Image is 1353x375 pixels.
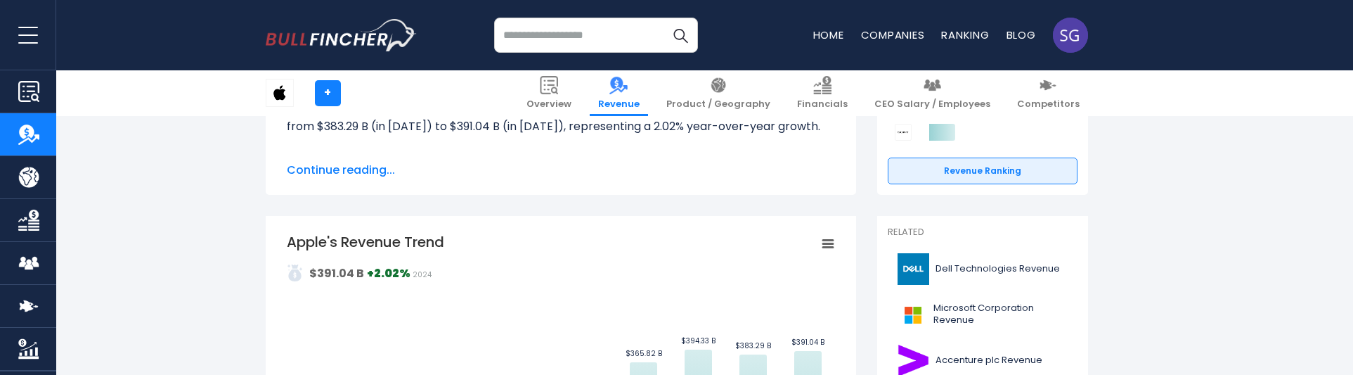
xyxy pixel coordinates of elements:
span: CEO Salary / Employees [874,98,990,110]
li: Apple's annual revenue was $391.04 B in fiscal year [DATE]. The annual revenue increased $7.75 B ... [287,101,835,135]
text: $394.33 B [681,336,716,346]
button: Search [663,18,698,53]
a: Microsoft Corporation Revenue [888,295,1077,334]
span: Product / Geography [666,98,770,110]
a: Home [813,27,844,42]
a: Overview [518,70,580,116]
a: Revenue Ranking [888,158,1077,184]
img: bullfincher logo [266,19,417,51]
tspan: Apple's Revenue Trend [287,232,444,252]
a: Revenue [590,70,648,116]
a: Companies [861,27,925,42]
img: addasd [287,265,304,281]
a: Ranking [941,27,989,42]
strong: +2.02% [367,265,410,281]
a: Product / Geography [658,70,779,116]
strong: $391.04 B [309,265,364,281]
span: Competitors [1017,98,1080,110]
span: Overview [526,98,571,110]
img: AAPL logo [266,80,293,106]
span: Revenue [598,98,640,110]
a: Go to homepage [266,19,417,51]
a: Blog [1006,27,1036,42]
a: Dell Technologies Revenue [888,250,1077,288]
span: Financials [797,98,848,110]
img: DELL logo [896,253,931,285]
a: + [315,80,341,106]
a: CEO Salary / Employees [866,70,999,116]
a: Competitors [1009,70,1088,116]
text: $383.29 B [735,341,771,351]
a: Financials [789,70,856,116]
text: $365.82 B [625,348,661,359]
img: Sony Group Corporation competitors logo [895,124,912,141]
text: $391.04 B [791,337,824,348]
p: Related [888,227,1077,239]
span: 2024 [413,269,432,280]
span: Continue reading... [287,162,835,179]
img: MSFT logo [896,299,929,331]
li: Apple's quarterly revenue was $94.04 B in the quarter ending [DATE]. The quarterly revenue increa... [287,152,835,203]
